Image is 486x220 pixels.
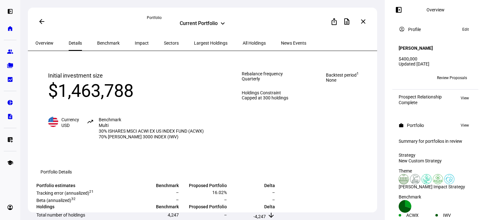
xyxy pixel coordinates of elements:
[399,94,442,99] div: Prospect Relationship
[399,153,472,158] div: Strategy
[410,174,420,184] img: pollution.colored.svg
[399,26,472,33] eth-panel-overview-card-header: Profile
[462,26,469,33] span: Edit
[36,191,94,196] span: Tracking error (annualized)
[443,213,472,218] div: IWV
[326,78,359,83] span: None
[4,22,16,35] a: home
[272,197,275,202] span: –
[91,189,94,194] sup: 1
[132,183,179,188] td: Benchmark
[399,139,472,144] div: Summary for portfolios in review
[7,160,13,166] eth-mat-symbol: school
[343,18,351,25] mat-icon: description
[461,122,469,129] span: View
[4,96,16,109] a: pie_chart
[272,190,275,195] span: –
[194,41,227,45] span: Largest Holdings
[35,41,53,45] span: Overview
[48,80,204,102] div: $1,463,788
[395,6,402,14] mat-icon: left_panel_open
[4,73,16,86] a: bid_landscape
[326,71,359,78] span: Backtest period
[281,41,306,45] span: News Events
[7,136,13,143] eth-mat-symbol: list_alt_add
[407,123,424,128] div: Portfolio
[99,123,109,128] span: Multi
[437,73,467,83] span: Review Proposals
[253,214,266,219] span: -4,247
[36,204,131,210] td: Holdings
[38,18,46,25] mat-icon: arrow_back
[399,100,442,105] div: Complete
[459,26,472,33] button: Edit
[399,194,472,199] div: Benchmark
[7,204,13,211] eth-mat-symbol: account_circle
[399,184,472,189] div: [PERSON_NAME] Impact Strategy
[427,7,445,12] div: Overview
[228,204,275,210] td: Delta
[40,169,72,174] eth-data-table-title: Portfolio Details
[399,56,472,61] div: $400,000
[48,71,204,80] div: Initial investment size
[71,197,73,201] sup: 3
[176,197,179,202] span: –
[399,174,409,184] img: sustainableAgriculture.colored.svg
[61,123,70,128] span: USD
[421,174,432,184] img: climateChange.colored.svg
[399,61,472,66] div: Updated [DATE]
[97,41,120,45] span: Benchmark
[7,48,13,55] eth-mat-symbol: group
[243,41,266,45] span: All Holdings
[399,26,405,32] mat-icon: account_circle
[219,20,227,27] mat-icon: keyboard_arrow_down
[36,198,76,203] span: Beta (annualized)
[242,71,288,76] span: Rebalance frequency
[7,99,13,106] eth-mat-symbol: pie_chart
[399,122,472,129] eth-panel-overview-card-header: Portfolio
[224,212,227,217] span: –
[399,158,472,163] div: New Custom Strategy
[461,94,469,102] span: View
[432,73,472,83] button: Review Proposals
[132,204,179,210] td: Benchmark
[99,134,204,140] span: 70% [PERSON_NAME] 3000 INDEX (IWV)
[242,90,288,95] span: Holdings Constraint
[4,110,16,123] a: description
[180,204,227,210] td: Proposed Portfolio
[458,94,472,102] button: View
[164,41,179,45] span: Sectors
[399,46,433,51] h4: [PERSON_NAME]
[61,117,79,122] span: Currency
[242,95,288,100] span: Capped at 300 holdings
[399,168,472,173] div: Theme
[433,174,443,184] img: deforestation.colored.svg
[357,71,359,76] sup: 1
[4,45,16,58] a: group
[7,8,13,15] eth-mat-symbol: left_panel_open
[4,59,16,72] a: folder_copy
[402,76,406,80] span: ET
[89,189,91,194] sup: 2
[408,27,421,32] div: Profile
[36,212,85,217] span: Total number of holdings
[7,62,13,69] eth-mat-symbol: folder_copy
[359,18,367,25] mat-icon: close
[135,41,149,45] span: Impact
[458,122,472,129] button: View
[176,190,179,195] span: –
[7,113,13,120] eth-mat-symbol: description
[99,128,204,134] span: 30% ISHARES MSCI ACWI EX US INDEX FUND (ACWX)
[267,211,275,219] mat-icon: arrow_downward
[330,18,338,25] mat-icon: ios_share
[87,118,94,126] mat-icon: trending_up
[147,15,258,20] div: Portfolio
[168,212,179,217] span: 4,247
[69,41,82,45] span: Details
[7,76,13,83] eth-mat-symbol: bid_landscape
[242,76,260,81] span: Quarterly
[399,123,404,128] mat-icon: work
[212,190,227,195] span: 16.02%
[228,183,275,188] td: Delta
[406,213,435,218] div: ACWX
